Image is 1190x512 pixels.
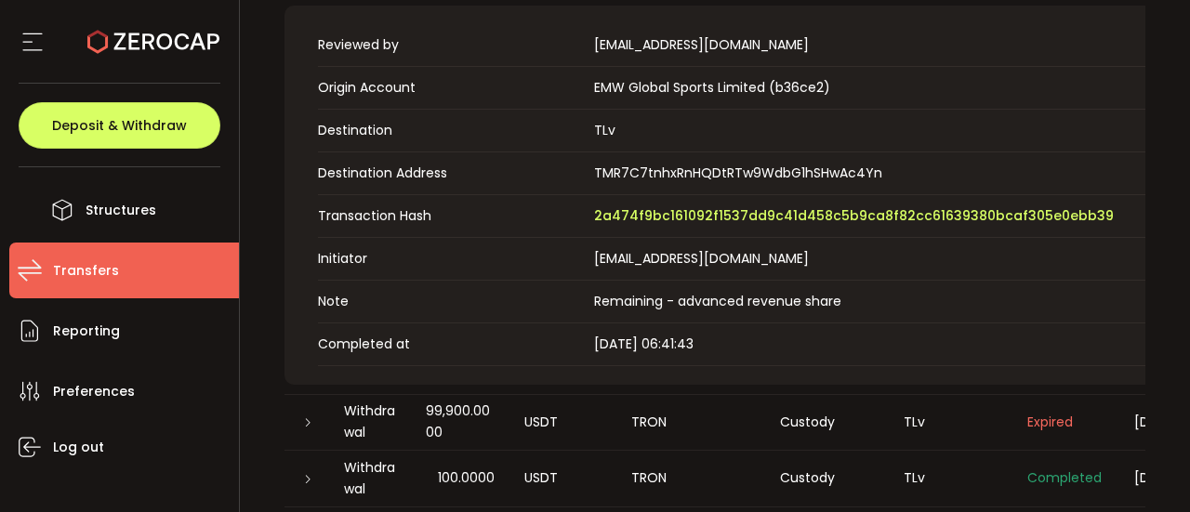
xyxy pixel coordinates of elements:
span: Remaining - advanced revenue share [594,292,841,310]
span: 2a474f9bc161092f1537dd9c41d458c5b9ca8f82cc61639380bcaf305e0ebb39 [594,206,1114,226]
span: [EMAIL_ADDRESS][DOMAIN_NAME] [594,249,809,268]
span: Initiator [318,249,585,269]
div: TRON [616,467,765,489]
span: Reviewed by [318,35,585,55]
span: 99,900.0000 [426,400,495,443]
span: Expired [1027,413,1073,431]
span: Deposit & Withdraw [52,119,187,132]
span: Transfers [53,257,119,284]
span: [DATE] 06:41:43 [594,335,694,353]
span: [EMAIL_ADDRESS][DOMAIN_NAME] [594,35,809,55]
span: Origin Account [318,78,585,98]
div: Custody [765,467,889,489]
span: Structures [86,197,156,224]
span: Destination Address [318,164,585,183]
span: Completed [1027,468,1102,487]
div: TRON [616,412,765,433]
span: Reporting [53,318,120,345]
button: Deposit & Withdraw [19,102,220,149]
div: Withdrawal [329,457,411,500]
span: 100.0000 [438,467,495,489]
div: TLv [889,467,1012,489]
span: Preferences [53,378,135,405]
span: Note [318,292,585,311]
iframe: Chat Widget [1097,423,1190,512]
span: Log out [53,434,104,461]
div: Withdrawal [329,400,411,443]
span: EMW Global Sports Limited (b36ce2) [594,78,830,97]
span: Transaction Hash [318,206,585,226]
span: TMR7C7tnhxRnHQDtRTw9WdbG1hSHwAc4Yn [594,164,882,183]
div: TLv [889,412,1012,433]
div: Custody [765,412,889,433]
span: Completed at [318,335,585,354]
span: Destination [318,121,585,140]
div: USDT [509,467,616,489]
div: USDT [509,412,616,433]
span: TLv [594,121,615,139]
